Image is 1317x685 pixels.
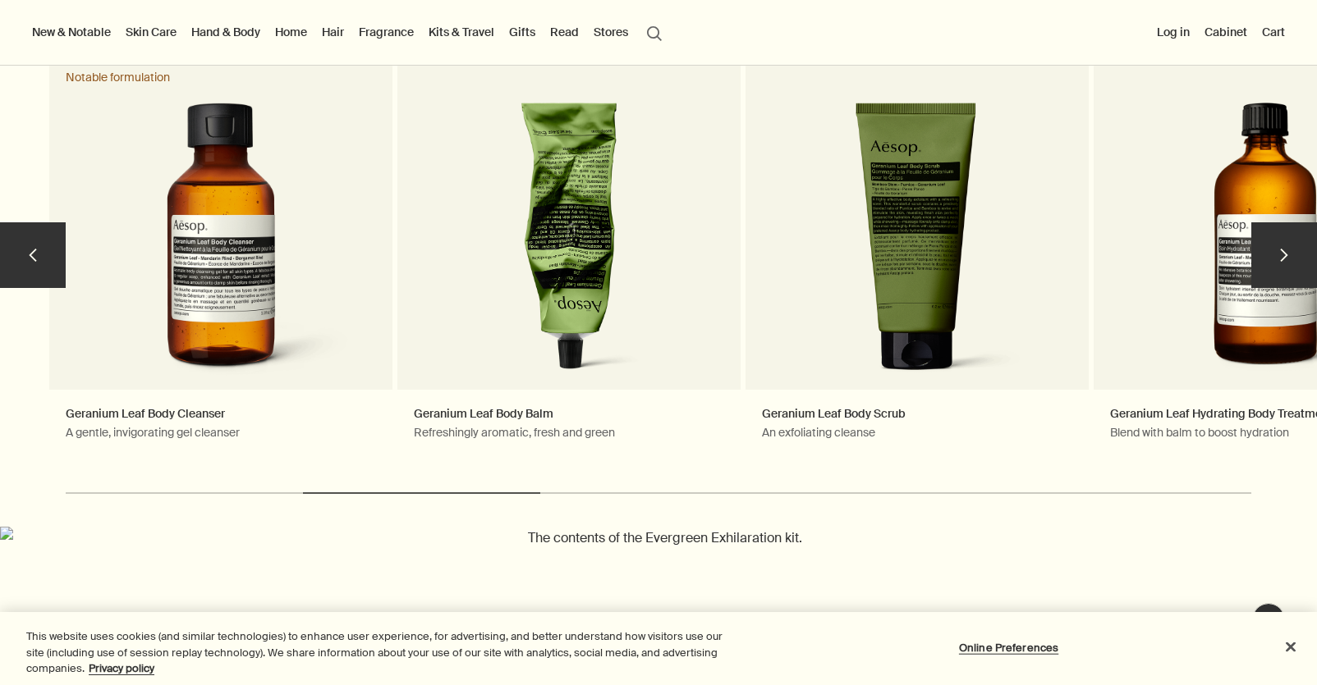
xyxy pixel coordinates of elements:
[29,21,114,43] button: New & Notable
[122,21,180,43] a: Skin Care
[506,21,539,43] a: Gifts
[272,21,310,43] a: Home
[89,661,154,675] a: More information about your privacy, opens in a new tab
[1251,222,1317,288] button: next slide
[1201,21,1250,43] a: Cabinet
[1273,628,1309,664] button: Close
[319,21,347,43] a: Hair
[640,16,669,48] button: Open search
[397,53,741,472] a: Geranium Leaf Body BalmRefreshingly aromatic, fresh and greenGeranium Leaf Body Balm 100 mL in gr...
[547,21,582,43] a: Read
[590,21,631,43] button: Stores
[425,21,498,43] a: Kits & Travel
[957,631,1060,664] button: Online Preferences, Opens the preference center dialog
[1252,603,1285,636] button: Live Assistance
[1154,21,1193,43] button: Log in
[188,21,264,43] a: Hand & Body
[746,53,1089,472] a: Geranium Leaf Body ScrubAn exfoliating cleanseGeranium Leaf Body Scrub in green tube
[356,21,417,43] a: Fragrance
[49,53,392,472] a: Geranium Leaf Body CleanserA gentle, invigorating gel cleanserGeranium Leaf Body Cleanser 100 mL ...
[1259,21,1288,43] button: Cart
[26,628,724,677] div: This website uses cookies (and similar technologies) to enhance user experience, for advertising,...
